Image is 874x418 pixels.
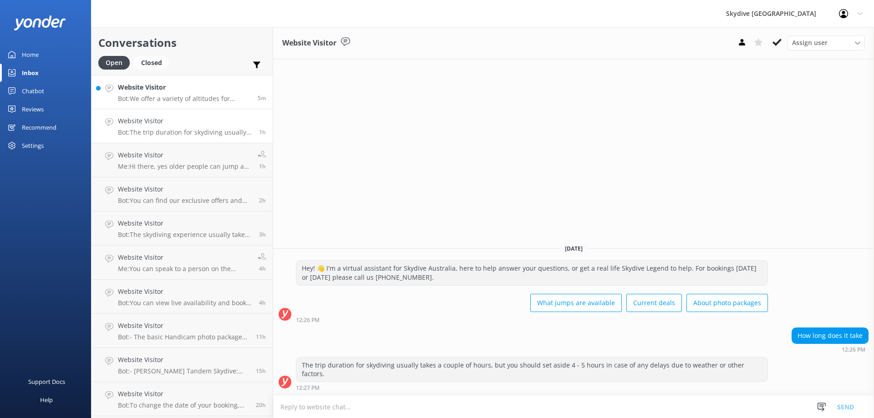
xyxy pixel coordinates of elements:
p: Bot: - The basic Handicam photo package costs $129 per person and includes photos of your entire ... [118,333,249,341]
h3: Website Visitor [282,37,336,49]
span: Sep 11 2025 01:33pm (UTC +10:00) Australia/Brisbane [258,94,266,102]
button: What jumps are available [530,294,622,312]
span: Sep 10 2025 05:02pm (UTC +10:00) Australia/Brisbane [256,401,266,409]
p: Me: You can speak to a person on the Skydive Australia team by calling [PHONE_NUMBER] [118,265,251,273]
div: Assign User [788,35,865,50]
a: Website VisitorBot:You can view live availability and book your [GEOGRAPHIC_DATA] Tandem Skydive ... [91,280,273,314]
span: [DATE] [559,245,588,252]
h4: Website Visitor [118,287,252,297]
h2: Conversations [98,34,266,51]
a: Closed [134,57,173,67]
div: Open [98,56,130,70]
h4: Website Visitor [118,82,251,92]
div: Hey! 👋 I'm a virtual assistant for Skydive Australia, here to help answer your questions, or get ... [296,261,767,285]
div: Support Docs [28,373,65,391]
a: Website VisitorMe:Hi there, yes older people can jump as long as there are no medical issues!1h [91,143,273,177]
span: Sep 11 2025 12:26pm (UTC +10:00) Australia/Brisbane [259,128,266,136]
p: Bot: You can view live availability and book your [GEOGRAPHIC_DATA] Tandem Skydive online at [URL... [118,299,252,307]
h4: Website Visitor [118,218,252,228]
a: Website VisitorBot:To change the date of your booking, you need to provide 24 hours notice. You c... [91,382,273,416]
p: Bot: The trip duration for skydiving usually takes a couple of hours, but you should set aside 4 ... [118,128,252,136]
div: Closed [134,56,169,70]
h4: Website Visitor [118,355,249,365]
div: Recommend [22,118,56,136]
div: Reviews [22,100,44,118]
h4: Website Visitor [118,252,251,262]
span: Sep 11 2025 12:04pm (UTC +10:00) Australia/Brisbane [259,162,266,170]
strong: 12:27 PM [296,385,320,391]
span: Sep 11 2025 09:04am (UTC +10:00) Australia/Brisbane [259,299,266,307]
img: yonder-white-logo.png [14,15,66,30]
h4: Website Visitor [118,116,252,126]
div: Chatbot [22,82,44,100]
p: Bot: The skydiving experience usually takes a couple of hours, but it's recommended to set aside ... [118,231,252,239]
div: Settings [22,136,44,155]
h4: Website Visitor [118,321,249,331]
a: Website VisitorBot:The trip duration for skydiving usually takes a couple of hours, but you shoul... [91,109,273,143]
div: Home [22,45,39,64]
strong: 12:26 PM [842,347,865,353]
p: Bot: You can find our exclusive offers and current deals by visiting our specials page at [URL][D... [118,196,252,205]
a: Website VisitorMe:You can speak to a person on the Skydive Australia team by calling [PHONE_NUMBE... [91,246,273,280]
span: Sep 11 2025 02:07am (UTC +10:00) Australia/Brisbane [256,333,266,341]
p: Bot: We offer a variety of altitudes for skydiving, with all dropzones providing jumps up to 15,0... [118,95,251,103]
a: Website VisitorBot:We offer a variety of altitudes for skydiving, with all dropzones providing ju... [91,75,273,109]
div: Sep 11 2025 12:26pm (UTC +10:00) Australia/Brisbane [792,346,869,353]
span: Sep 11 2025 09:15am (UTC +10:00) Australia/Brisbane [259,265,266,272]
span: Assign user [792,38,828,48]
div: Sep 11 2025 12:26pm (UTC +10:00) Australia/Brisbane [296,317,768,323]
a: Website VisitorBot:- The basic Handicam photo package costs $129 per person and includes photos o... [91,314,273,348]
div: How long does it take [792,328,868,343]
span: Sep 10 2025 10:23pm (UTC +10:00) Australia/Brisbane [256,367,266,375]
div: The trip duration for skydiving usually takes a couple of hours, but you should set aside 4 - 5 h... [296,358,767,382]
span: Sep 11 2025 11:09am (UTC +10:00) Australia/Brisbane [259,196,266,204]
h4: Website Visitor [118,150,251,160]
strong: 12:26 PM [296,317,320,323]
div: Inbox [22,64,39,82]
div: Help [40,391,53,409]
button: Current deals [626,294,682,312]
a: Open [98,57,134,67]
h4: Website Visitor [118,389,249,399]
a: Website VisitorBot:You can find our exclusive offers and current deals by visiting our specials p... [91,177,273,212]
button: About photo packages [686,294,768,312]
span: Sep 11 2025 10:29am (UTC +10:00) Australia/Brisbane [259,231,266,238]
p: Bot: To change the date of your booking, you need to provide 24 hours notice. You can call us on ... [118,401,249,409]
a: Website VisitorBot:The skydiving experience usually takes a couple of hours, but it's recommended... [91,212,273,246]
p: Bot: - [PERSON_NAME] Tandem Skydive: Experience a 60-second freefall towards the New South Wales ... [118,367,249,375]
a: Website VisitorBot:- [PERSON_NAME] Tandem Skydive: Experience a 60-second freefall towards the Ne... [91,348,273,382]
p: Me: Hi there, yes older people can jump as long as there are no medical issues! [118,162,251,171]
h4: Website Visitor [118,184,252,194]
div: Sep 11 2025 12:27pm (UTC +10:00) Australia/Brisbane [296,384,768,391]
